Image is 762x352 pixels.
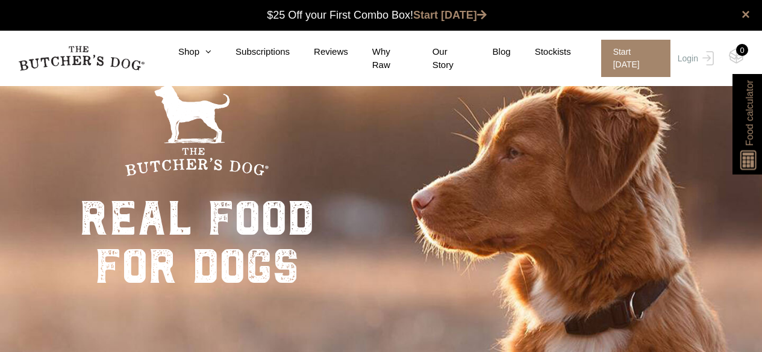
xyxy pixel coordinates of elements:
div: real food for dogs [80,194,314,291]
a: Our Story [408,45,469,72]
div: 0 [736,44,748,56]
img: TBD_Cart-Empty.png [729,48,744,64]
a: Login [675,40,714,77]
a: Blog [469,45,511,59]
a: Start [DATE] [589,40,675,77]
a: Shop [154,45,211,59]
span: Food calculator [742,80,757,146]
a: Stockists [511,45,571,59]
a: Subscriptions [211,45,290,59]
a: close [742,7,750,22]
a: Why Raw [348,45,408,72]
a: Reviews [290,45,348,59]
a: Start [DATE] [413,9,487,21]
span: Start [DATE] [601,40,670,77]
